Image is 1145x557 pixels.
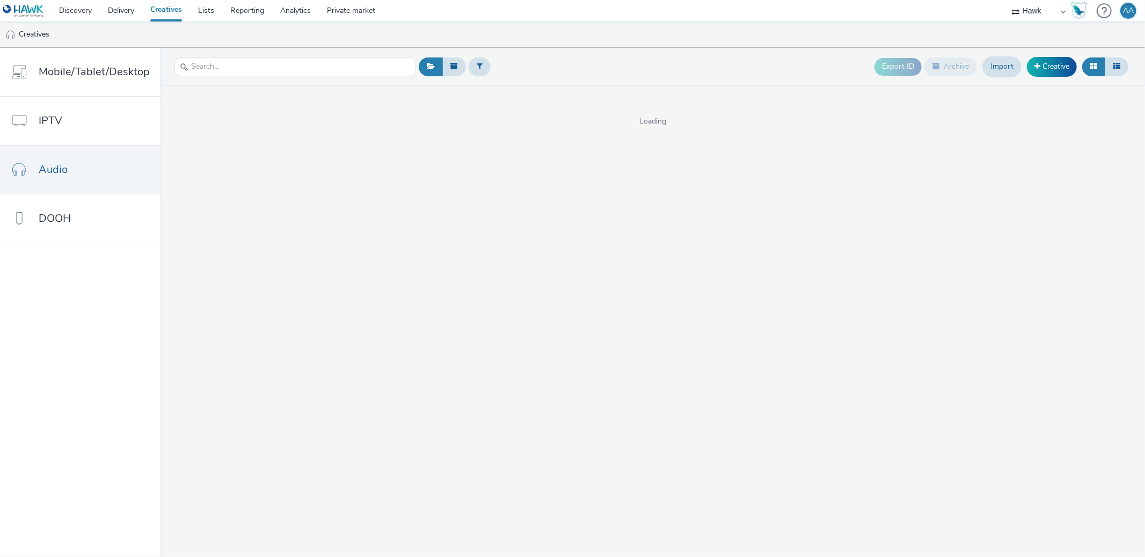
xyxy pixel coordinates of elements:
[982,56,1022,77] a: Import
[39,113,62,128] span: IPTV
[1027,57,1077,76] a: Creative
[1105,57,1128,76] button: Table
[161,116,1145,127] span: Loading
[39,162,68,177] span: Audio
[5,30,16,40] img: audio
[874,58,922,75] button: Export ID
[924,57,977,76] button: Archive
[1082,57,1105,76] button: Grid
[3,4,44,18] img: undefined Logo
[1071,2,1091,19] a: Hawk Academy
[1123,3,1134,19] div: AA
[39,211,71,226] span: DOOH
[174,57,416,76] input: Search...
[39,64,150,79] span: Mobile/Tablet/Desktop
[1071,2,1087,19] img: Hawk Academy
